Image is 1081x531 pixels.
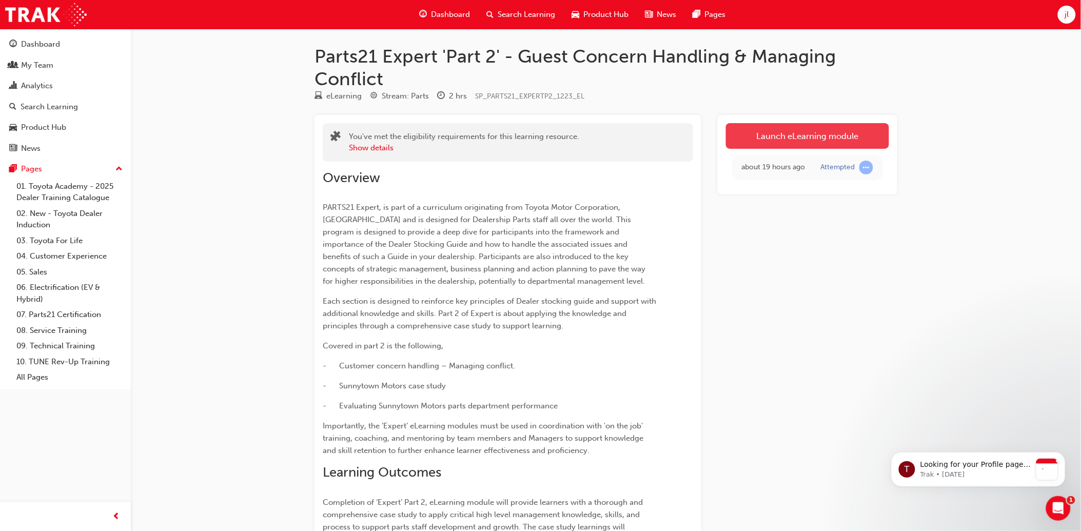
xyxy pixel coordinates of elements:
[563,4,637,25] a: car-iconProduct Hub
[9,144,17,153] span: news-icon
[12,248,127,264] a: 04. Customer Experience
[1065,9,1069,21] span: jl
[475,92,584,101] span: Learning resource code
[4,139,127,158] a: News
[323,341,443,350] span: Covered in part 2 is the following,
[21,101,78,113] div: Search Learning
[9,40,17,49] span: guage-icon
[370,92,378,101] span: target-icon
[323,401,558,410] span: - Evaluating Sunnytown Motors parts department performance
[315,92,322,101] span: learningResourceType_ELEARNING-icon
[12,233,127,249] a: 03. Toyota For Life
[4,118,127,137] a: Product Hub
[315,90,362,103] div: Type
[12,323,127,339] a: 08. Service Training
[4,97,127,116] a: Search Learning
[21,80,53,92] div: Analytics
[684,4,734,25] a: pages-iconPages
[411,4,478,25] a: guage-iconDashboard
[323,381,446,390] span: - Sunnytown Motors case study
[323,464,441,480] span: Learning Outcomes
[726,123,889,149] a: Launch eLearning module
[1046,496,1071,521] iframe: Intercom live chat
[370,90,429,103] div: Stream
[323,297,658,330] span: Each section is designed to reinforce key principles of Dealer stocking guide and support with ad...
[693,8,700,21] span: pages-icon
[9,61,17,70] span: people-icon
[21,143,41,154] div: News
[876,431,1081,503] iframe: Intercom notifications message
[1058,6,1076,24] button: jl
[498,9,555,21] span: Search Learning
[21,60,53,71] div: My Team
[9,123,17,132] span: car-icon
[113,510,121,523] span: prev-icon
[449,90,467,102] div: 2 hrs
[12,307,127,323] a: 07. Parts21 Certification
[9,165,17,174] span: pages-icon
[419,8,427,21] span: guage-icon
[323,203,647,286] span: PARTS21 Expert, is part of a curriculum originating from Toyota Motor Corporation, [GEOGRAPHIC_DA...
[115,163,123,176] span: up-icon
[12,179,127,206] a: 01. Toyota Academy - 2025 Dealer Training Catalogue
[349,131,579,154] div: You've met the eligibility requirements for this learning resource.
[486,8,494,21] span: search-icon
[12,264,127,280] a: 05. Sales
[323,361,515,370] span: - Customer concern handling – Managing conflict.
[657,9,676,21] span: News
[4,33,127,160] button: DashboardMy TeamAnalyticsSearch LearningProduct HubNews
[478,4,563,25] a: search-iconSearch Learning
[1067,496,1075,504] span: 1
[5,3,87,26] img: Trak
[12,338,127,354] a: 09. Technical Training
[323,170,380,186] span: Overview
[645,8,653,21] span: news-icon
[382,90,429,102] div: Stream: Parts
[12,280,127,307] a: 06. Electrification (EV & Hybrid)
[9,82,17,91] span: chart-icon
[21,38,60,50] div: Dashboard
[12,354,127,370] a: 10. TUNE Rev-Up Training
[315,45,897,90] h1: Parts21 Expert 'Part 2' - Guest Concern Handling & Managing Conflict
[4,160,127,179] button: Pages
[4,76,127,95] a: Analytics
[572,8,579,21] span: car-icon
[330,132,341,144] span: puzzle-icon
[4,35,127,54] a: Dashboard
[637,4,684,25] a: news-iconNews
[859,161,873,174] span: learningRecordVerb_ATTEMPT-icon
[704,9,725,21] span: Pages
[12,369,127,385] a: All Pages
[323,421,645,455] span: Importantly, the ‘Expert’ eLearning modules must be used in coordination with 'on the job' traini...
[431,9,470,21] span: Dashboard
[21,122,66,133] div: Product Hub
[9,103,16,112] span: search-icon
[326,90,362,102] div: eLearning
[437,92,445,101] span: clock-icon
[4,56,127,75] a: My Team
[821,163,855,172] div: Attempted
[742,162,805,173] div: Mon Aug 25 2025 13:42:07 GMT+1000 (Australian Eastern Standard Time)
[437,90,467,103] div: Duration
[21,163,42,175] div: Pages
[583,9,628,21] span: Product Hub
[12,206,127,233] a: 02. New - Toyota Dealer Induction
[349,142,394,154] button: Show details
